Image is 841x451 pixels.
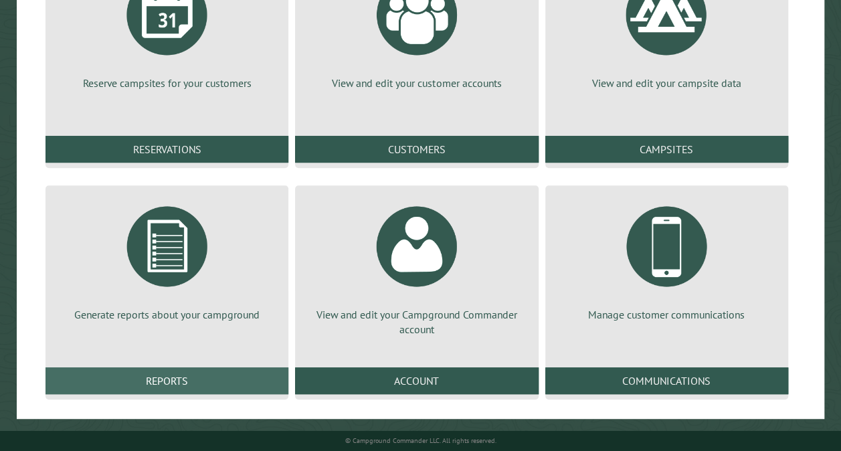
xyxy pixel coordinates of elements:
[345,436,496,445] small: © Campground Commander LLC. All rights reserved.
[311,196,522,337] a: View and edit your Campground Commander account
[62,307,272,322] p: Generate reports about your campground
[45,136,288,163] a: Reservations
[295,136,538,163] a: Customers
[311,307,522,337] p: View and edit your Campground Commander account
[561,196,772,322] a: Manage customer communications
[311,76,522,90] p: View and edit your customer accounts
[545,367,788,394] a: Communications
[561,307,772,322] p: Manage customer communications
[295,367,538,394] a: Account
[45,367,288,394] a: Reports
[545,136,788,163] a: Campsites
[561,76,772,90] p: View and edit your campsite data
[62,196,272,322] a: Generate reports about your campground
[62,76,272,90] p: Reserve campsites for your customers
